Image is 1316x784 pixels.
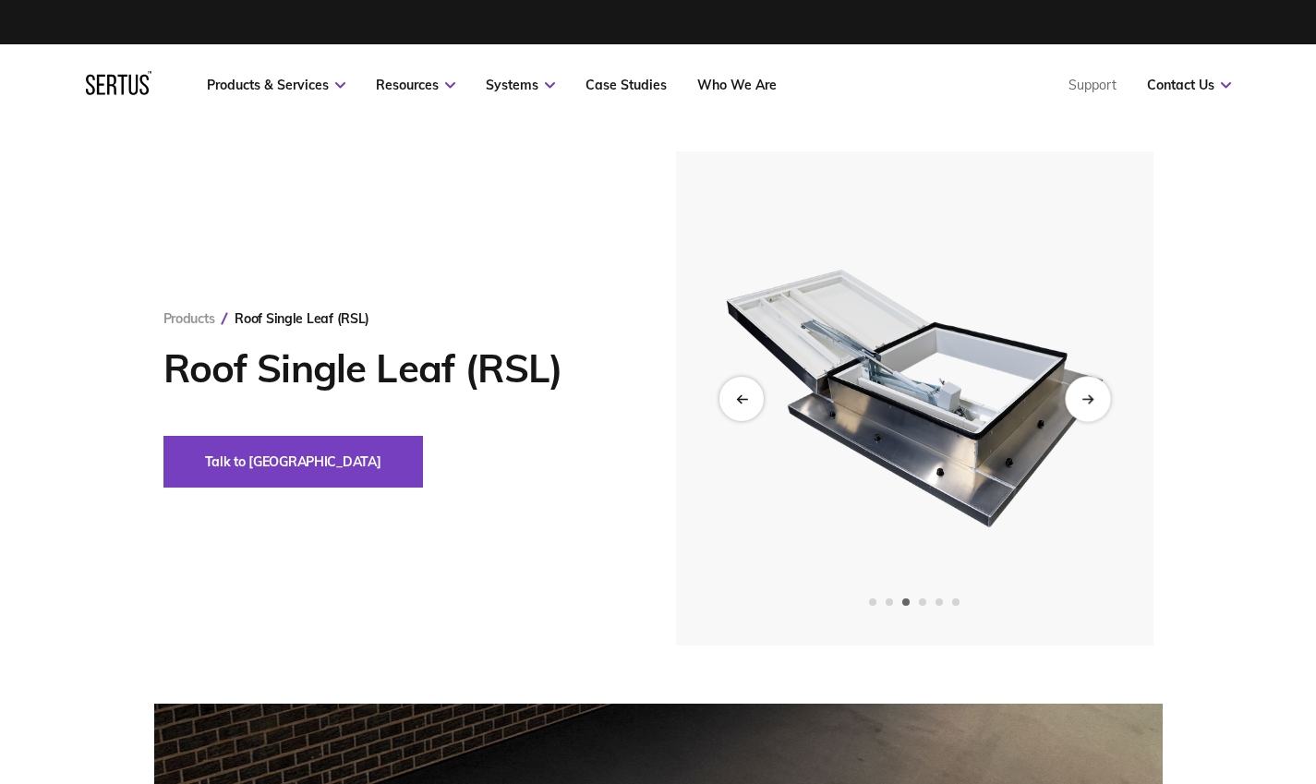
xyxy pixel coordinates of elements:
[936,598,943,606] span: Go to slide 5
[886,598,893,606] span: Go to slide 2
[207,77,345,93] a: Products & Services
[719,377,764,421] div: Previous slide
[919,598,926,606] span: Go to slide 4
[1147,77,1231,93] a: Contact Us
[163,310,215,327] a: Products
[984,570,1316,784] iframe: Chat Widget
[376,77,455,93] a: Resources
[586,77,667,93] a: Case Studies
[952,598,960,606] span: Go to slide 6
[163,436,423,488] button: Talk to [GEOGRAPHIC_DATA]
[697,77,777,93] a: Who We Are
[486,77,555,93] a: Systems
[163,345,621,392] h1: Roof Single Leaf (RSL)
[1065,376,1110,421] div: Next slide
[869,598,876,606] span: Go to slide 1
[1068,77,1117,93] a: Support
